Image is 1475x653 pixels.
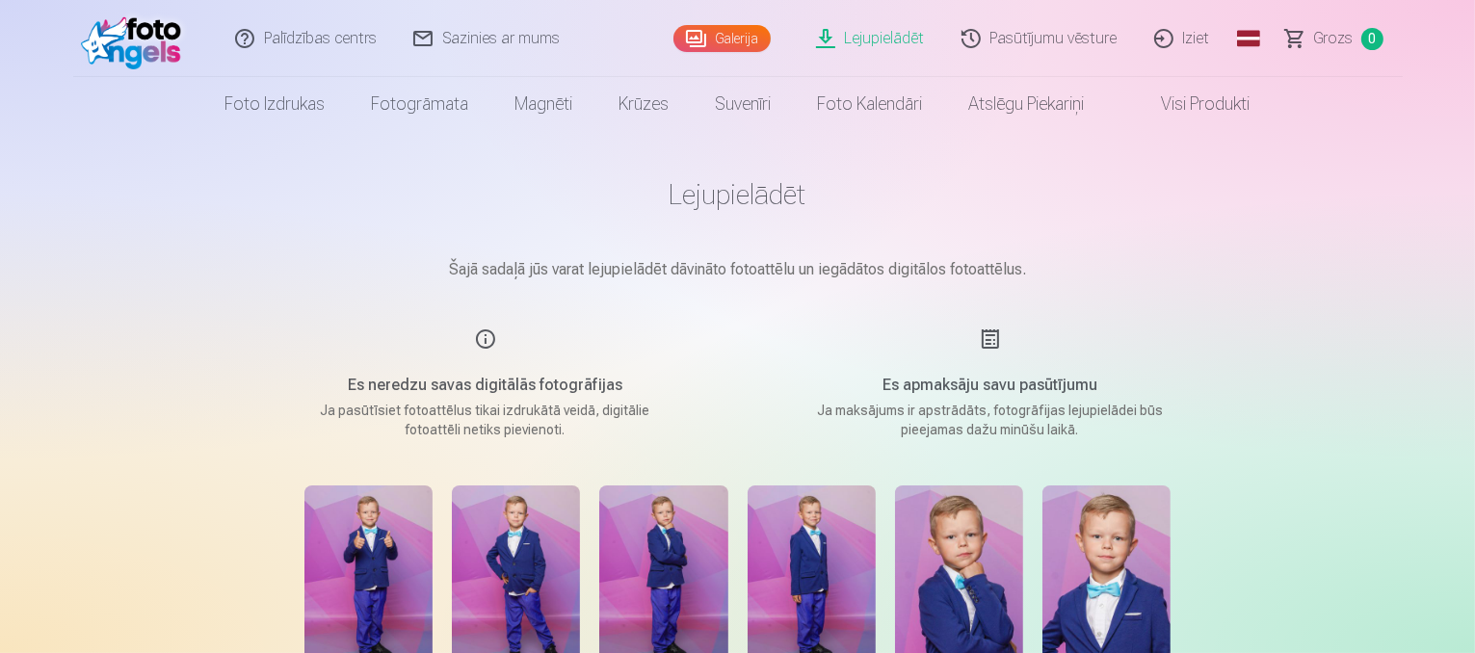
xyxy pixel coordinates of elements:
p: Ja maksājums ir apstrādāts, fotogrāfijas lejupielādei būs pieejamas dažu minūšu laikā. [807,401,1173,439]
span: Grozs [1314,27,1354,50]
span: 0 [1361,28,1383,50]
a: Atslēgu piekariņi [946,77,1108,131]
a: Suvenīri [693,77,795,131]
a: Magnēti [492,77,596,131]
h5: Es apmaksāju savu pasūtījumu [807,374,1173,397]
a: Fotogrāmata [349,77,492,131]
img: /fa1 [81,8,192,69]
h1: Lejupielādēt [256,177,1220,212]
a: Visi produkti [1108,77,1274,131]
a: Foto kalendāri [795,77,946,131]
a: Galerija [673,25,771,52]
p: Ja pasūtīsiet fotoattēlus tikai izdrukātā veidā, digitālie fotoattēli netiks pievienoti. [303,401,669,439]
h5: Es neredzu savas digitālās fotogrāfijas [303,374,669,397]
a: Foto izdrukas [202,77,349,131]
p: Šajā sadaļā jūs varat lejupielādēt dāvināto fotoattēlu un iegādātos digitālos fotoattēlus. [256,258,1220,281]
a: Krūzes [596,77,693,131]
